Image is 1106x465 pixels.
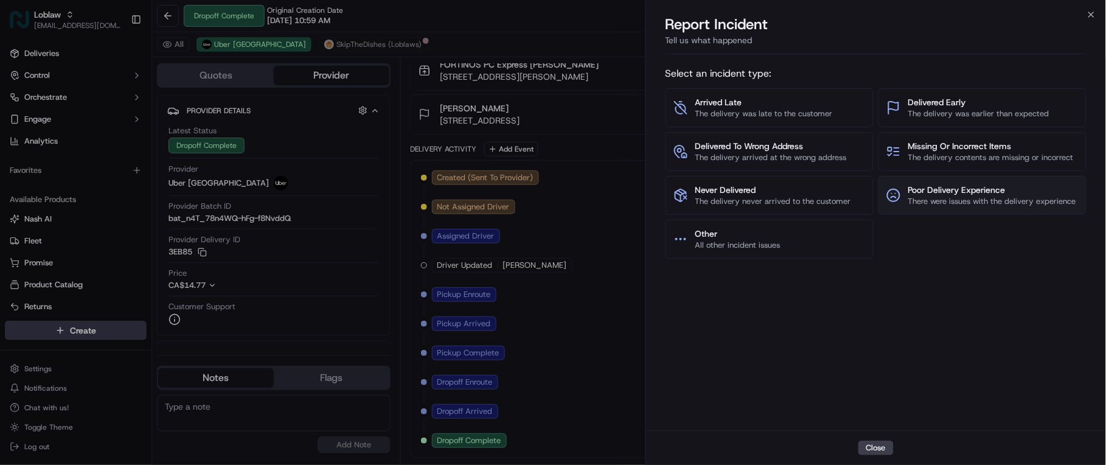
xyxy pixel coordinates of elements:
[12,12,37,37] img: Nash
[86,206,147,215] a: Powered byPylon
[666,88,874,127] button: Arrived LateThe delivery was late to the customer
[695,108,833,119] span: The delivery was late to the customer
[666,220,874,259] button: OtherAll other incident issues
[695,140,847,152] span: Delivered To Wrong Address
[908,196,1076,207] span: There were issues with the delivery experience
[695,96,833,108] span: Arrived Late
[666,176,874,215] button: Never DeliveredThe delivery never arrived to the customer
[878,132,1087,171] button: Missing Or Incorrect ItemsThe delivery contents are missing or incorrect
[695,152,847,163] span: The delivery arrived at the wrong address
[98,172,200,194] a: 💻API Documentation
[695,196,851,207] span: The delivery never arrived to the customer
[695,184,851,196] span: Never Delivered
[32,79,219,91] input: Got a question? Start typing here...
[858,441,894,455] button: Close
[666,15,768,34] p: Report Incident
[103,178,113,187] div: 💻
[666,66,1087,81] span: Select an incident type:
[908,152,1074,163] span: The delivery contents are missing or incorrect
[878,176,1087,215] button: Poor Delivery ExperienceThere were issues with the delivery experience
[695,228,781,240] span: Other
[7,172,98,194] a: 📗Knowledge Base
[908,140,1074,152] span: Missing Or Incorrect Items
[12,116,34,138] img: 1736555255976-a54dd68f-1ca7-489b-9aae-adbdc363a1c4
[115,177,195,189] span: API Documentation
[666,34,1087,54] div: Tell us what happened
[121,206,147,215] span: Pylon
[24,177,93,189] span: Knowledge Base
[666,132,874,171] button: Delivered To Wrong AddressThe delivery arrived at the wrong address
[12,49,221,68] p: Welcome 👋
[908,96,1049,108] span: Delivered Early
[695,240,781,251] span: All other incident issues
[908,184,1076,196] span: Poor Delivery Experience
[207,120,221,135] button: Start new chat
[41,128,154,138] div: We're available if you need us!
[878,88,1087,127] button: Delivered EarlyThe delivery was earlier than expected
[41,116,200,128] div: Start new chat
[12,178,22,187] div: 📗
[908,108,1049,119] span: The delivery was earlier than expected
